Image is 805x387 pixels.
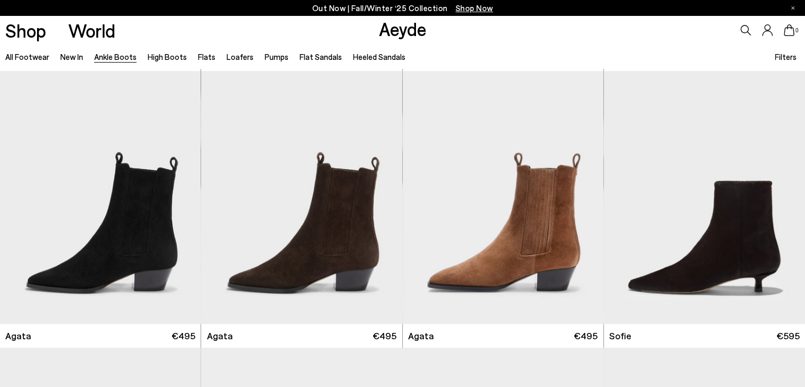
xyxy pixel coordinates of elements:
a: New In [60,52,83,61]
a: High Boots [148,52,187,61]
span: €495 [171,329,195,342]
a: Heeled Sandals [353,52,405,61]
a: Flats [198,52,215,61]
span: €595 [776,329,800,342]
a: Agata €495 [403,324,603,348]
span: Agata [5,329,31,342]
a: Sofie €595 [604,324,805,348]
img: Sofie Ponyhair Ankle Boots [604,71,805,324]
a: Pumps [265,52,288,61]
a: Shop [5,21,46,40]
a: Flat Sandals [300,52,342,61]
span: Agata [207,329,233,342]
span: Navigate to /collections/new-in [456,3,493,13]
span: 0 [794,28,800,33]
span: €495 [373,329,396,342]
a: 0 [784,24,794,36]
a: All Footwear [5,52,49,61]
a: World [68,21,115,40]
a: Agata €495 [201,324,402,348]
a: Loafers [227,52,254,61]
a: Aeyde [379,17,427,40]
span: Filters [775,52,797,61]
p: Out Now | Fall/Winter ‘25 Collection [312,2,493,15]
span: Agata [408,329,434,342]
span: Sofie [609,329,631,342]
a: Ankle Boots [94,52,137,61]
img: Agata Suede Ankle Boots [403,71,603,324]
img: Agata Suede Ankle Boots [201,71,402,324]
span: €495 [574,329,598,342]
